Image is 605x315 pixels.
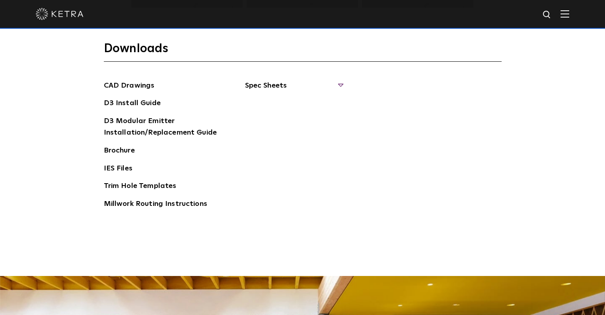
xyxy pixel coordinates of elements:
a: CAD Drawings [104,80,155,93]
a: Trim Hole Templates [104,180,177,193]
span: Spec Sheets [245,80,342,98]
a: IES Files [104,163,132,176]
img: Hamburger%20Nav.svg [560,10,569,18]
a: D3 Modular Emitter Installation/Replacement Guide [104,115,223,140]
img: search icon [542,10,552,20]
h3: Downloads [104,41,502,62]
a: Brochure [104,145,135,158]
a: Millwork Routing Instructions [104,198,207,211]
a: D3 Install Guide [104,98,161,110]
img: ketra-logo-2019-white [36,8,84,20]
